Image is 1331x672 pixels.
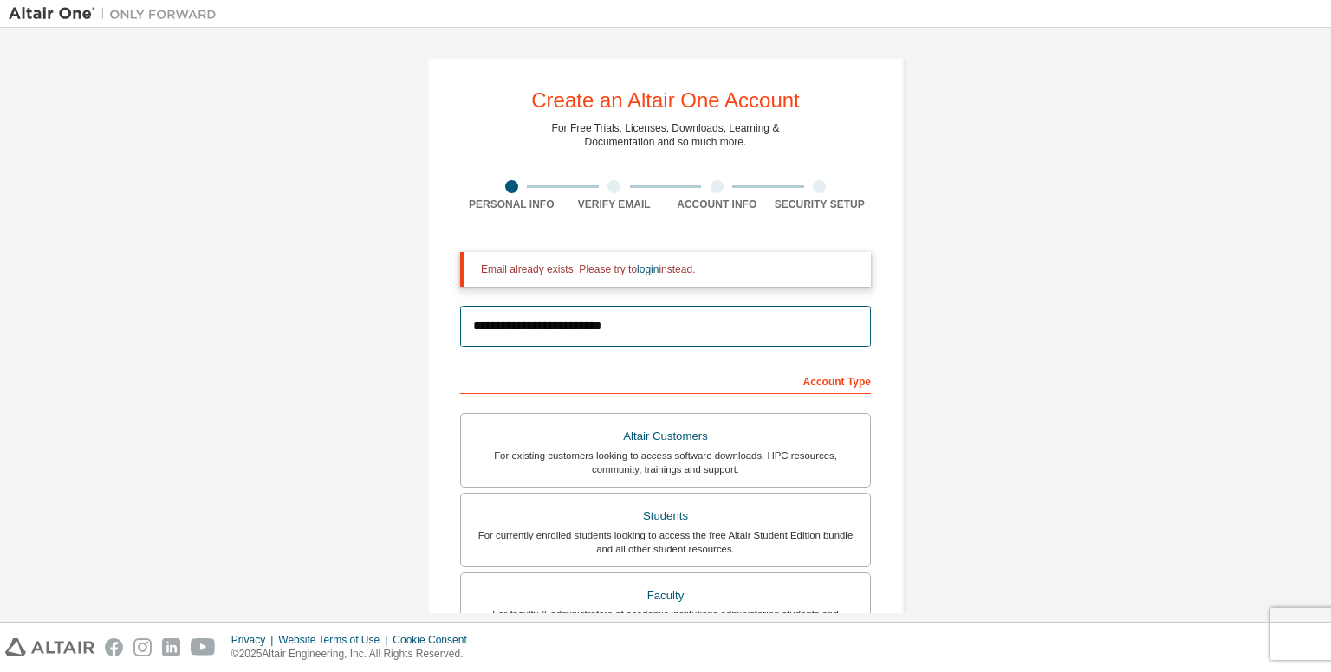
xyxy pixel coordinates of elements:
[471,528,860,556] div: For currently enrolled students looking to access the free Altair Student Edition bundle and all ...
[552,121,780,149] div: For Free Trials, Licenses, Downloads, Learning & Documentation and so much more.
[637,263,659,275] a: login
[563,197,666,211] div: Verify Email
[471,607,860,635] div: For faculty & administrators of academic institutions administering students and accessing softwa...
[471,449,860,476] div: For existing customers looking to access software downloads, HPC resources, community, trainings ...
[231,633,278,647] div: Privacy
[162,638,180,656] img: linkedin.svg
[105,638,123,656] img: facebook.svg
[471,584,860,608] div: Faculty
[278,633,393,647] div: Website Terms of Use
[191,638,216,656] img: youtube.svg
[471,504,860,528] div: Students
[471,424,860,449] div: Altair Customers
[769,197,872,211] div: Security Setup
[133,638,152,656] img: instagram.svg
[393,633,477,647] div: Cookie Consent
[481,262,857,276] div: Email already exists. Please try to instead.
[231,647,477,662] p: © 2025 Altair Engineering, Inc. All Rights Reserved.
[5,638,94,656] img: altair_logo.svg
[531,90,800,111] div: Create an Altair One Account
[9,5,225,23] img: Altair One
[665,197,769,211] div: Account Info
[460,197,563,211] div: Personal Info
[460,366,871,394] div: Account Type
